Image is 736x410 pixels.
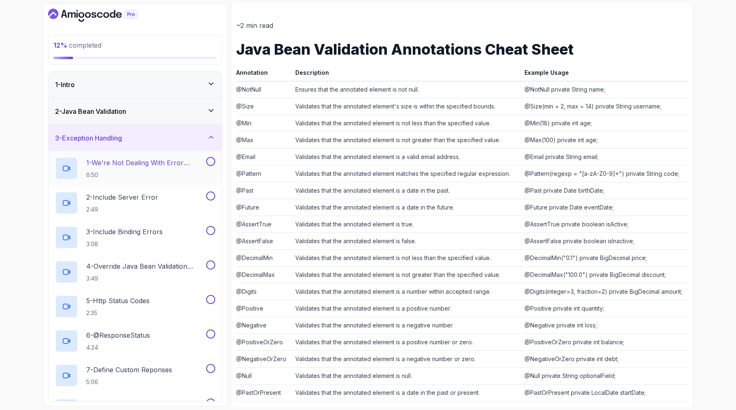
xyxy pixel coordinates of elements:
button: 1-We're Not Dealing With Error Properply6:50 [55,157,215,180]
h3: 2 - Java Bean Validation [55,106,126,116]
p: 8 - @ControllerAdvice And @ExceptionHandler [86,399,205,409]
td: @NegativeOrZero private int debt; [521,350,688,367]
td: Validates that the annotated element is a positive number. [292,300,521,317]
td: @AssertTrue [236,216,292,233]
td: @DecimalMin [236,249,292,266]
td: @AssertTrue private boolean isActive; [521,216,688,233]
p: 1 - We're Not Dealing With Error Properply [86,158,205,168]
td: @PastOrPresent private LocalDate startDate; [521,384,688,401]
p: 5:06 [86,378,172,386]
p: 4:24 [86,343,150,352]
th: Annotation [236,67,292,81]
td: @NotNull [236,81,292,98]
td: @Size(min = 2, max = 14) private String username; [521,98,688,115]
td: @Max(100) private int age; [521,131,688,148]
td: @Future private Date eventDate; [521,199,688,216]
td: Validates that the annotated element is not less than the specified value. [292,249,521,266]
td: @PastOrPresent [236,384,292,401]
p: 6:50 [86,171,205,179]
td: @Positive private int quantity; [521,300,688,317]
td: @AssertFalse private boolean isInactive; [521,233,688,249]
span: completed [53,41,101,49]
p: 2:35 [86,309,149,317]
p: 2:49 [86,205,158,214]
p: ~2 min read [236,20,688,31]
td: @DecimalMin("0.1") private BigDecimal price; [521,249,688,266]
td: Validates that the annotated element is a date in the future. [292,199,521,216]
td: @NotNull private String name; [521,81,688,98]
td: @Pattern [236,165,292,182]
td: @Digits(integer=3, fraction=2) private BigDecimal amount; [521,283,688,300]
p: 6 - @ResponseStatus [86,330,150,340]
td: @Min [236,115,292,131]
a: Dashboard [48,9,156,22]
td: Validates that the annotated element is a negative number. [292,317,521,334]
button: 5-Http Status Codes2:35 [55,295,215,318]
td: Validates that the annotated element is a number within accepted range. [292,283,521,300]
td: Ensures that the annotated element is not null. [292,81,521,98]
td: Validates that the annotated element's size is within the specified bounds. [292,98,521,115]
button: 1-Intro [48,71,222,98]
td: Validates that the annotated element is a valid email address. [292,148,521,165]
td: @PositiveOrZero [236,334,292,350]
button: 2-Include Server Error2:49 [55,191,215,214]
h3: 3 - Exception Handling [55,133,122,143]
td: @Digits [236,283,292,300]
td: Validates that the annotated element is not greater than the specified value. [292,131,521,148]
p: 2 - Include Server Error [86,192,158,202]
p: 3:49 [86,274,205,283]
td: @Null private String optionalField; [521,367,688,384]
td: Validates that the annotated element is a positive number or zero. [292,334,521,350]
p: 4 - Override Java Bean Validation Messages [86,261,205,271]
p: 7 - Define Custom Reponses [86,365,172,375]
td: Validates that the annotated element is false. [292,233,521,249]
td: @NegativeOrZero [236,350,292,367]
p: 3:08 [86,240,163,248]
th: Example Usage [521,67,688,81]
td: @Size [236,98,292,115]
td: @Email [236,148,292,165]
button: 6-@ResponseStatus4:24 [55,329,215,352]
td: Validates that the annotated element is a negative number or zero. [292,350,521,367]
h3: 1 - Intro [55,80,75,90]
td: @Max [236,131,292,148]
td: @Positive [236,300,292,317]
button: 2-Java Bean Validation [48,98,222,124]
th: Description [292,67,521,81]
td: @DecimalMax [236,266,292,283]
button: 3-Exception Handling [48,125,222,151]
button: 7-Define Custom Reponses5:06 [55,364,215,387]
td: @Min(18) private int age; [521,115,688,131]
td: @Null [236,367,292,384]
td: @Past [236,182,292,199]
td: Validates that the annotated element is not less than the specified value. [292,115,521,131]
td: Validates that the annotated element matches the specified regular expression. [292,165,521,182]
td: @Past private Date birthDate; [521,182,688,199]
td: Validates that the annotated element is null. [292,367,521,384]
h1: Java Bean Validation Annotations Cheat Sheet [236,41,688,58]
td: @Negative [236,317,292,334]
td: @Future [236,199,292,216]
td: @DecimalMax("100.0") private BigDecimal discount; [521,266,688,283]
button: 4-Override Java Bean Validation Messages3:49 [55,260,215,283]
td: Validates that the annotated element is true. [292,216,521,233]
td: @Email private String email; [521,148,688,165]
p: 3 - Include Binding Errors [86,227,163,237]
td: Validates that the annotated element is a date in the past or present. [292,384,521,401]
p: 5 - Http Status Codes [86,296,149,306]
button: 3-Include Binding Errors3:08 [55,226,215,249]
td: @Negative private int loss; [521,317,688,334]
td: @Pattern(regexp = "[a-zA-Z0-9]+") private String code; [521,165,688,182]
td: Validates that the annotated element is not greater than the specified value. [292,266,521,283]
td: @AssertFalse [236,233,292,249]
td: Validates that the annotated element is a date in the past. [292,182,521,199]
span: 12 % [53,41,67,49]
td: @PositiveOrZero private int balance; [521,334,688,350]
